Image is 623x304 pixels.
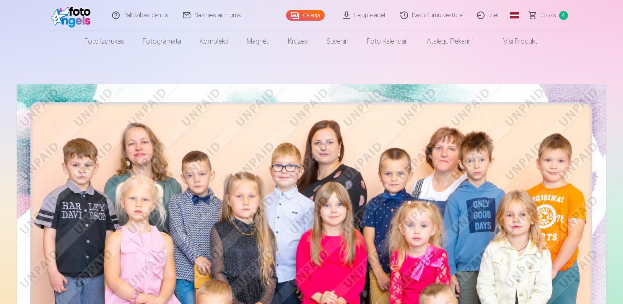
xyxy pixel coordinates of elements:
[75,31,133,52] a: Foto izdrukas
[286,10,325,21] a: Galerija
[133,31,190,52] a: Fotogrāmata
[279,31,317,52] a: Krūzes
[482,31,548,52] a: Visi produkti
[540,11,556,20] span: Grozs
[237,31,279,52] a: Magnēti
[51,3,95,28] img: /fa1
[317,31,358,52] a: Suvenīri
[190,31,237,52] a: Komplekti
[559,11,568,20] span: 4
[358,31,418,52] a: Foto kalendāri
[418,31,482,52] a: Atslēgu piekariņi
